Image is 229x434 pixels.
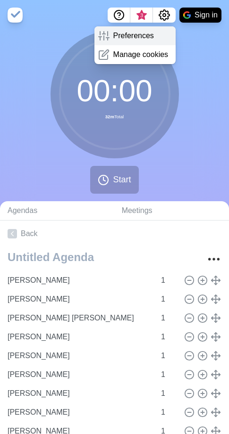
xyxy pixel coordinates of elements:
span: Start [113,173,131,186]
input: Mins [157,346,180,365]
p: Preferences [113,30,154,41]
input: Name [4,403,155,422]
button: More [204,250,223,269]
button: What’s new [130,8,153,23]
input: Name [4,365,155,384]
input: Name [4,346,155,365]
input: Mins [157,365,180,384]
button: Help [108,8,130,23]
input: Mins [157,290,180,309]
input: Mins [157,271,180,290]
input: Mins [157,328,180,346]
p: Manage cookies [113,49,169,60]
input: Mins [157,384,180,403]
input: Name [4,290,155,309]
button: Settings [153,8,176,23]
input: Name [4,384,155,403]
input: Mins [157,403,180,422]
input: Name [4,328,155,346]
span: 3 [138,12,145,19]
a: Meetings [114,201,229,221]
input: Name [4,271,155,290]
button: Sign in [179,8,221,23]
input: Mins [157,309,180,328]
img: google logo [183,11,191,19]
img: timeblocks logo [8,8,23,23]
input: Name [4,309,155,328]
button: Start [90,166,138,194]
